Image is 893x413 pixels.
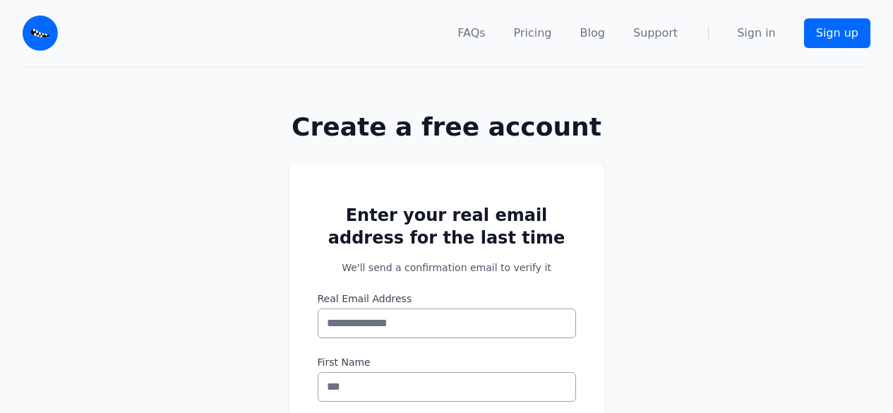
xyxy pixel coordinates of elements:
[318,292,576,306] label: Real Email Address
[804,18,870,48] a: Sign up
[580,25,605,42] a: Blog
[318,204,576,249] h2: Enter your real email address for the last time
[23,16,58,51] img: Email Monster
[633,25,678,42] a: Support
[318,261,576,275] p: We'll send a confirmation email to verify it
[318,355,576,369] label: First Name
[514,25,552,42] a: Pricing
[244,113,650,141] h1: Create a free account
[737,25,776,42] a: Sign in
[457,25,485,42] a: FAQs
